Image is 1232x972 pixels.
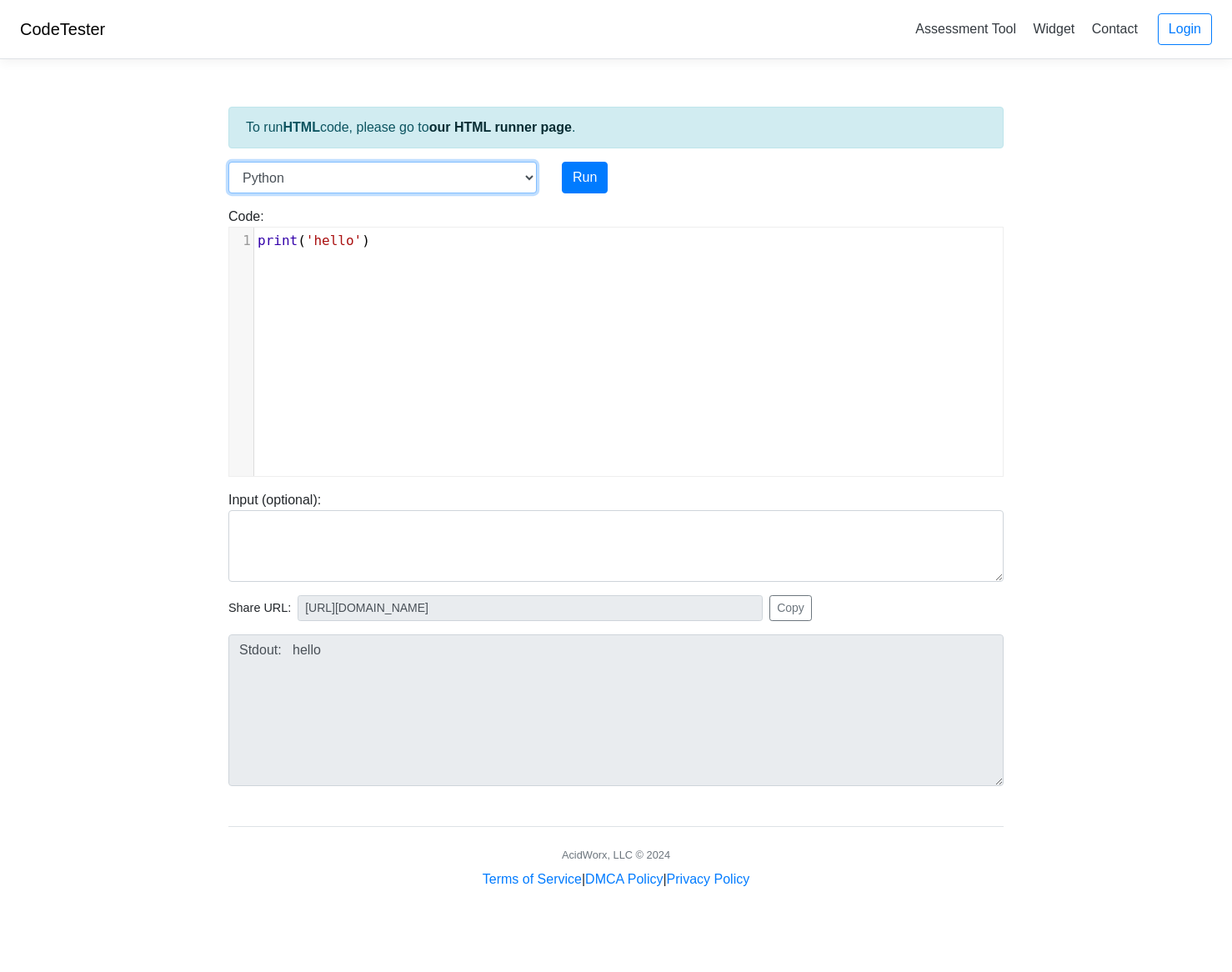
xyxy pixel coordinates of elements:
div: | | [483,869,749,889]
button: Run [562,162,608,193]
span: 'hello' [306,233,362,248]
div: AcidWorx, LLC © 2024 [562,847,670,863]
span: Share URL: [228,599,291,618]
a: Contact [1085,15,1144,43]
span: print [258,233,298,248]
div: Code: [216,207,1016,477]
a: CodeTester [20,20,105,38]
input: No share available yet [298,595,763,621]
div: To run code, please go to . [228,107,1004,148]
button: Copy [769,595,812,621]
div: 1 [229,231,253,251]
a: Assessment Tool [909,15,1023,43]
span: ( ) [258,233,370,248]
a: our HTML runner page [429,120,572,134]
a: DMCA Policy [585,872,663,886]
a: Login [1158,13,1212,45]
a: Widget [1026,15,1081,43]
div: Input (optional): [216,490,1016,582]
strong: HTML [283,120,319,134]
a: Terms of Service [483,872,582,886]
a: Privacy Policy [667,872,750,886]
